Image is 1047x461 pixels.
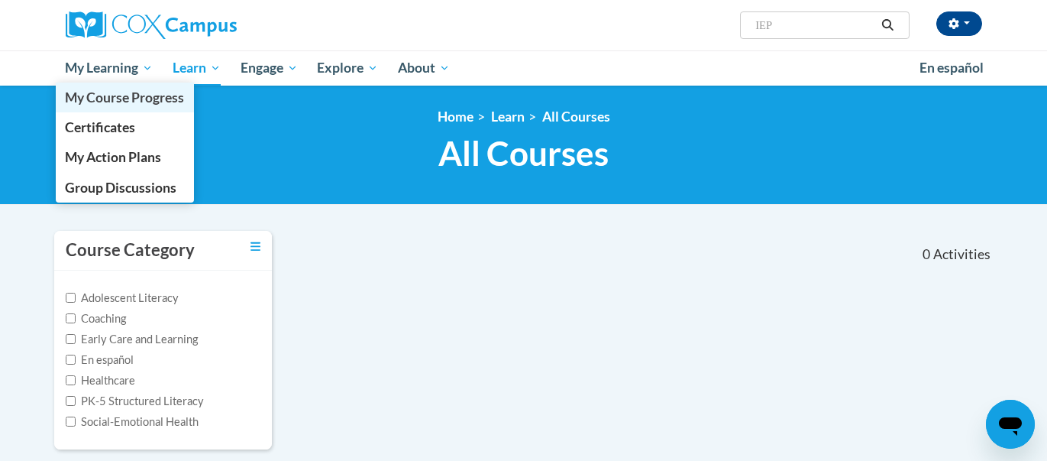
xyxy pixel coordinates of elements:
input: Checkbox for Options [66,375,76,385]
label: Coaching [66,310,126,327]
input: Checkbox for Options [66,293,76,303]
a: Learn [491,109,525,125]
a: My Learning [56,50,163,86]
a: Home [438,109,473,125]
button: Search [876,16,899,34]
h3: Course Category [66,239,195,262]
label: Social-Emotional Health [66,414,199,430]
input: Checkbox for Options [66,417,76,427]
button: Account Settings [936,11,982,36]
img: Cox Campus [66,11,237,39]
span: 0 [923,246,930,263]
span: My Action Plans [65,149,161,165]
a: Certificates [56,112,195,142]
input: Checkbox for Options [66,396,76,406]
input: Checkbox for Options [66,334,76,344]
a: My Action Plans [56,142,195,172]
span: Explore [317,59,378,77]
span: Group Discussions [65,180,176,196]
a: Engage [231,50,308,86]
label: Early Care and Learning [66,331,198,348]
span: All Courses [438,133,609,174]
span: About [398,59,450,77]
label: PK-5 Structured Literacy [66,393,204,410]
span: Certificates [65,119,135,135]
iframe: Button to launch messaging window [986,400,1035,449]
a: Cox Campus [66,11,356,39]
span: Activities [933,246,990,263]
span: Engage [241,59,298,77]
label: Adolescent Literacy [66,290,179,307]
span: Learn [173,59,221,77]
span: My Course Progress [65,89,184,106]
a: All Courses [542,109,610,125]
span: My Learning [65,59,153,77]
label: Healthcare [66,372,135,389]
a: En español [910,52,994,84]
a: About [388,50,460,86]
a: Learn [163,50,231,86]
div: Main menu [43,50,1005,86]
label: En español [66,352,134,368]
span: En español [919,60,984,76]
input: Checkbox for Options [66,313,76,323]
a: My Course Progress [56,83,195,112]
input: Checkbox for Options [66,355,76,365]
a: Toggle collapse [250,239,260,255]
a: Group Discussions [56,173,195,203]
input: Search Courses [754,16,876,34]
a: Explore [307,50,388,86]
